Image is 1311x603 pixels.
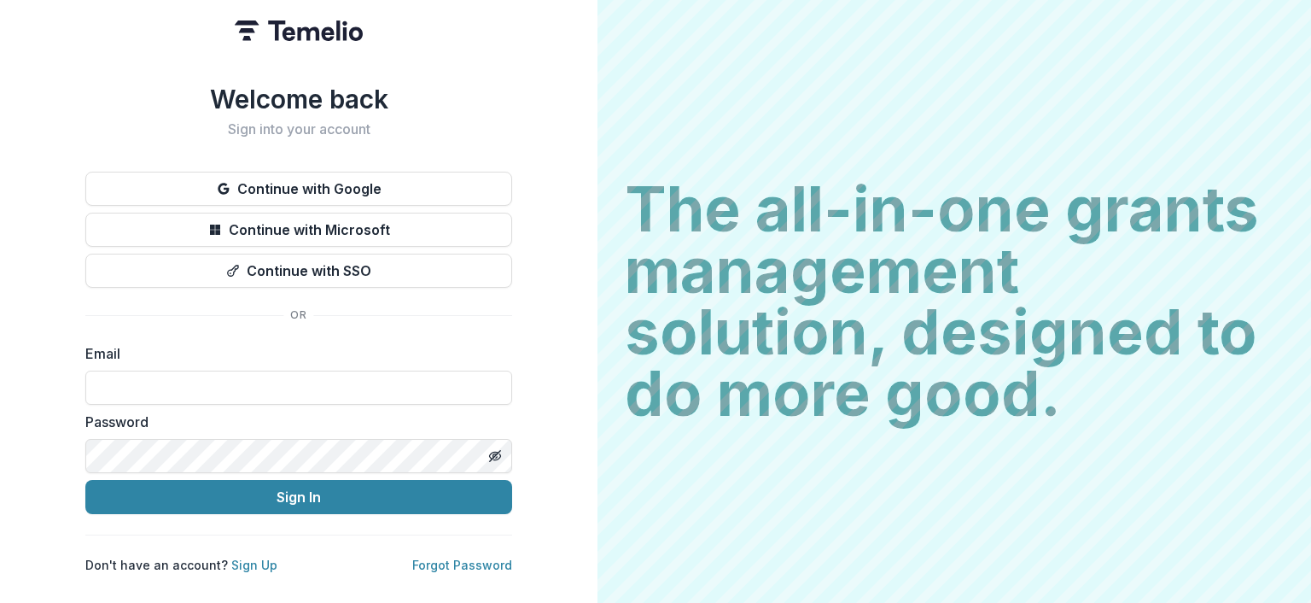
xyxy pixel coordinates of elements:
button: Toggle password visibility [481,442,509,470]
label: Password [85,412,502,432]
button: Continue with Microsoft [85,213,512,247]
img: Temelio [235,20,363,41]
p: Don't have an account? [85,556,277,574]
button: Continue with Google [85,172,512,206]
h1: Welcome back [85,84,512,114]
a: Sign Up [231,558,277,572]
h2: Sign into your account [85,121,512,138]
a: Forgot Password [412,558,512,572]
button: Sign In [85,480,512,514]
label: Email [85,343,502,364]
button: Continue with SSO [85,254,512,288]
